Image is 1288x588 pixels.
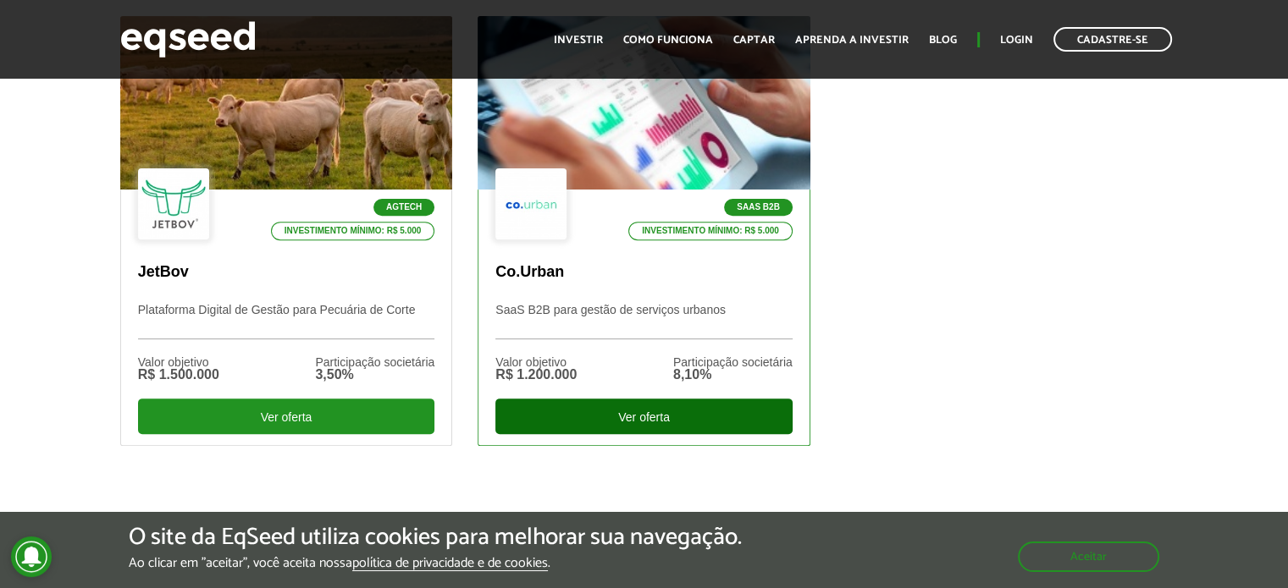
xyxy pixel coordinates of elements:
div: 8,10% [673,368,793,382]
a: Investir [554,35,603,46]
a: Blog [929,35,957,46]
div: R$ 1.500.000 [138,368,219,382]
a: Captar [733,35,775,46]
a: Aprenda a investir [795,35,909,46]
a: Cadastre-se [1053,27,1172,52]
p: Ao clicar em "aceitar", você aceita nossa . [129,555,742,571]
div: R$ 1.200.000 [495,368,577,382]
p: Plataforma Digital de Gestão para Pecuária de Corte [138,303,435,339]
div: Participação societária [673,356,793,368]
div: Ver oferta [495,398,793,434]
a: política de privacidade e de cookies [352,557,548,571]
p: Investimento mínimo: R$ 5.000 [271,222,435,240]
p: SaaS B2B para gestão de serviços urbanos [495,303,793,339]
div: Valor objetivo [495,356,577,368]
a: Agtech Investimento mínimo: R$ 5.000 JetBov Plataforma Digital de Gestão para Pecuária de Corte V... [120,16,453,446]
div: Ver oferta [138,398,435,434]
img: EqSeed [120,17,256,62]
p: Co.Urban [495,263,793,282]
p: SaaS B2B [724,199,793,216]
div: 3,50% [315,368,434,382]
p: Agtech [373,199,434,216]
div: Participação societária [315,356,434,368]
a: Como funciona [623,35,713,46]
p: JetBov [138,263,435,282]
a: SaaS B2B Investimento mínimo: R$ 5.000 Co.Urban SaaS B2B para gestão de serviços urbanos Valor ob... [478,16,810,446]
p: Investimento mínimo: R$ 5.000 [628,222,793,240]
a: Login [1000,35,1033,46]
h5: O site da EqSeed utiliza cookies para melhorar sua navegação. [129,525,742,551]
div: Valor objetivo [138,356,219,368]
button: Aceitar [1018,541,1159,572]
